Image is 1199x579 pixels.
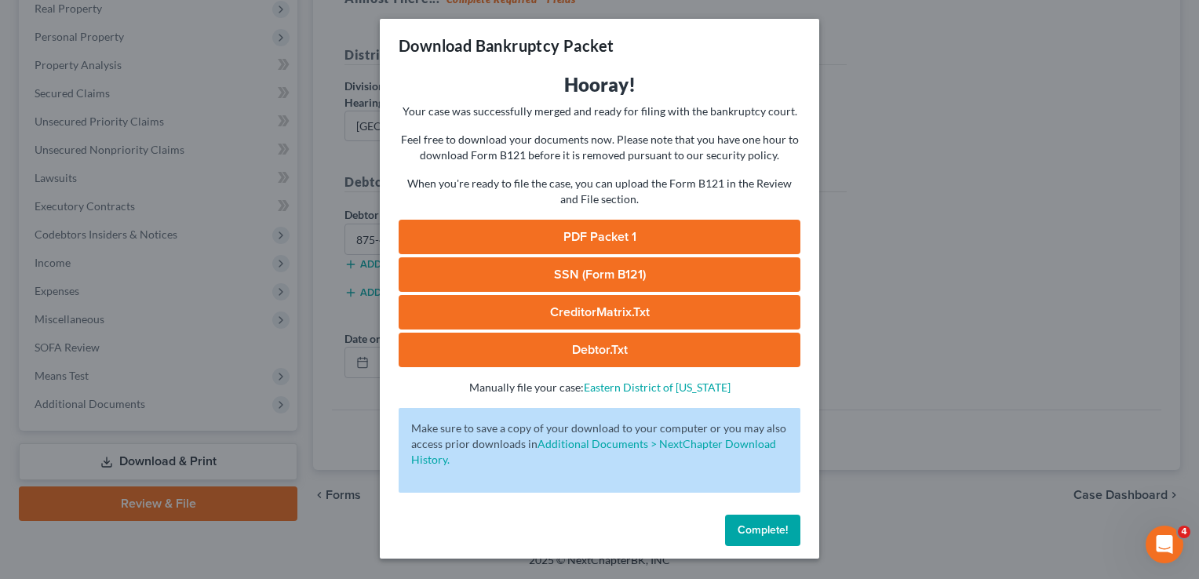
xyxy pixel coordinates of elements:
[399,132,800,163] p: Feel free to download your documents now. Please note that you have one hour to download Form B12...
[725,515,800,546] button: Complete!
[399,220,800,254] a: PDF Packet 1
[399,295,800,330] a: CreditorMatrix.txt
[399,176,800,207] p: When you're ready to file the case, you can upload the Form B121 in the Review and File section.
[584,381,731,394] a: Eastern District of [US_STATE]
[411,421,788,468] p: Make sure to save a copy of your download to your computer or you may also access prior downloads in
[411,437,776,466] a: Additional Documents > NextChapter Download History.
[399,72,800,97] h3: Hooray!
[399,257,800,292] a: SSN (Form B121)
[738,523,788,537] span: Complete!
[399,380,800,395] p: Manually file your case:
[399,104,800,119] p: Your case was successfully merged and ready for filing with the bankruptcy court.
[1146,526,1183,563] iframe: Intercom live chat
[399,333,800,367] a: Debtor.txt
[1178,526,1190,538] span: 4
[399,35,614,56] h3: Download Bankruptcy Packet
